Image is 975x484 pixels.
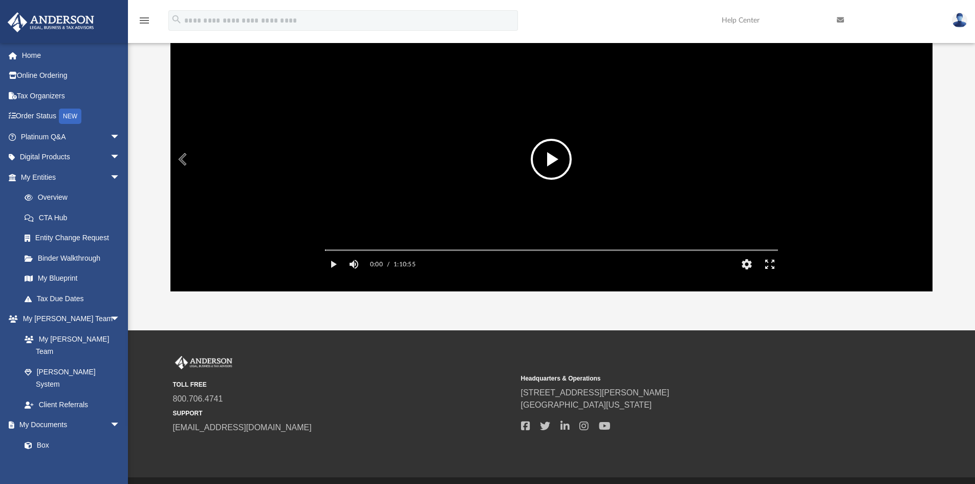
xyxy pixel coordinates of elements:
[171,14,182,25] i: search
[7,147,136,167] a: Digital Productsarrow_drop_down
[394,254,416,275] label: 1:10:55
[14,435,125,455] a: Box
[7,127,136,147] a: Platinum Q&Aarrow_drop_down
[521,388,669,397] a: [STREET_ADDRESS][PERSON_NAME]
[758,254,781,275] button: Enter fullscreen
[59,109,81,124] div: NEW
[7,45,136,66] a: Home
[14,362,131,394] a: [PERSON_NAME] System
[14,268,131,289] a: My Blueprint
[110,127,131,148] span: arrow_drop_down
[317,246,786,254] div: Media Slider
[14,288,136,309] a: Tax Due Dates
[170,27,933,291] div: File preview
[370,254,383,275] label: 0:00
[7,309,131,329] a: My [PERSON_NAME] Teamarrow_drop_down
[173,409,514,418] small: SUPPORT
[7,86,136,106] a: Tax Organizers
[14,248,136,268] a: Binder Walkthrough
[173,394,223,403] a: 800.706.4741
[14,207,136,228] a: CTA Hub
[14,187,136,208] a: Overview
[14,329,125,362] a: My [PERSON_NAME] Team
[387,254,389,275] span: /
[110,167,131,188] span: arrow_drop_down
[138,19,150,27] a: menu
[322,254,345,275] button: Play
[7,415,131,435] a: My Documentsarrow_drop_down
[110,309,131,330] span: arrow_drop_down
[173,356,234,369] img: Anderson Advisors Platinum Portal
[5,12,97,32] img: Anderson Advisors Platinum Portal
[14,394,131,415] a: Client Referrals
[345,254,363,275] button: Mute
[735,254,758,275] button: Settings
[138,14,150,27] i: menu
[110,147,131,168] span: arrow_drop_down
[521,374,862,383] small: Headquarters & Operations
[952,13,967,28] img: User Pic
[521,401,652,409] a: [GEOGRAPHIC_DATA][US_STATE]
[7,66,136,86] a: Online Ordering
[170,145,193,174] button: Previous File
[173,380,514,389] small: TOLL FREE
[173,423,312,432] a: [EMAIL_ADDRESS][DOMAIN_NAME]
[7,106,136,127] a: Order StatusNEW
[110,415,131,436] span: arrow_drop_down
[14,228,136,248] a: Entity Change Request
[7,167,136,187] a: My Entitiesarrow_drop_down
